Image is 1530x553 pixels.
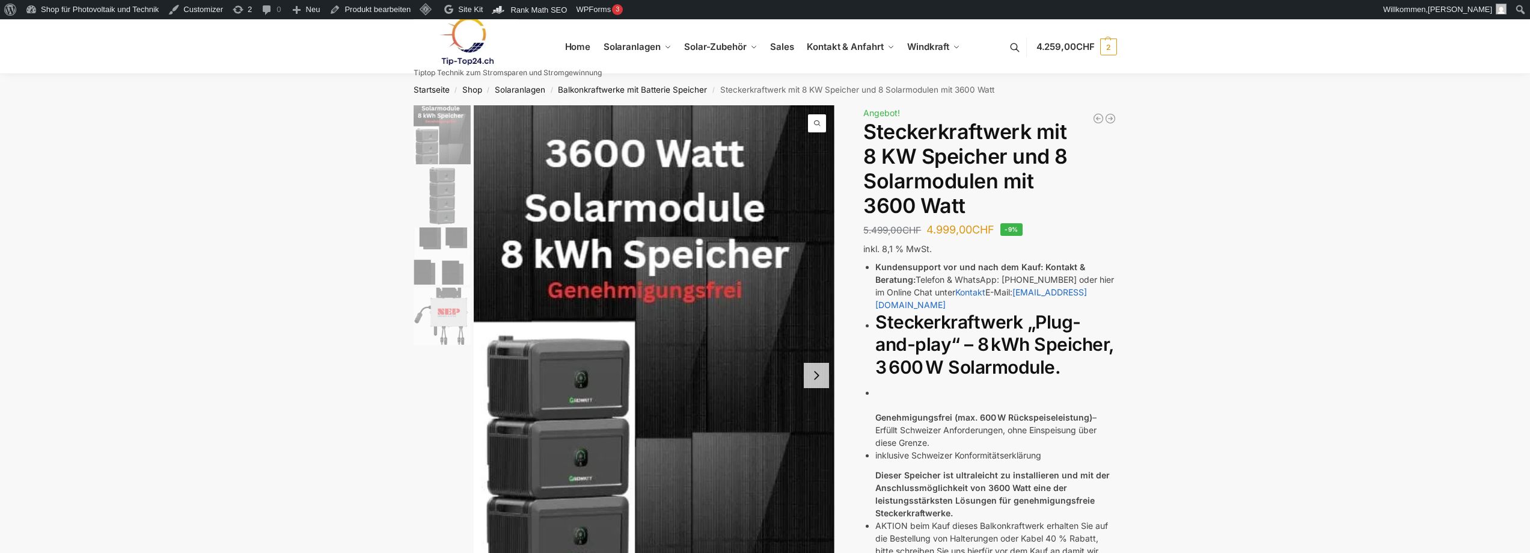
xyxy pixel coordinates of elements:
a: Sales [765,20,799,74]
h2: Steckerkraftwerk „Plug-and-play“ – 8 kWh Speicher, 3 600 W Solarmodule. [875,311,1116,379]
span: Windkraft [907,41,949,52]
span: Rank Math SEO [510,5,567,14]
a: Solaranlagen [495,85,545,94]
button: Next slide [804,363,829,388]
span: 4.259,00 [1036,41,1095,52]
span: [PERSON_NAME] [1428,5,1492,14]
span: Kontakt & Anfahrt [807,41,883,52]
span: / [482,85,495,95]
span: / [450,85,462,95]
a: Kontakt & Anfahrt [802,20,899,74]
a: [EMAIL_ADDRESS][DOMAIN_NAME] [875,287,1087,310]
img: Solaranlagen, Speicheranlagen und Energiesparprodukte [414,17,519,66]
span: -9% [1000,223,1022,236]
img: NEP_800 [414,288,471,345]
p: Tiptop Technik zum Stromsparen und Stromgewinnung [414,69,602,76]
span: CHF [972,223,994,236]
nav: Cart contents [1036,19,1117,75]
p: – Erfüllt Schweizer Anforderungen, ohne Einspeisung über diese Grenze. [875,411,1116,449]
nav: Breadcrumb [392,74,1138,105]
a: Balkonkraftwerke mit Batterie Speicher [558,85,707,94]
li: Telefon & WhatsApp: [PHONE_NUMBER] oder hier im Online Chat unter E-Mail: [875,261,1116,311]
img: 6 Module bificiaL [414,227,471,285]
a: Shop [462,85,482,94]
bdi: 5.499,00 [863,224,921,236]
img: Benutzerbild von Rupert Spoddig [1496,4,1507,14]
a: Windkraft [902,20,965,74]
strong: Kundensupport vor und nach dem Kauf: [875,262,1043,272]
span: / [707,85,720,95]
span: Site Kit [458,5,483,14]
div: 3 [612,4,623,15]
a: Kontakt [955,287,985,297]
strong: Dieser Speicher ist ultraleicht zu installieren und mit der Anschlussmöglichkeit von 3600 Watt ei... [875,470,1110,518]
span: inkl. 8,1 % MwSt. [863,244,932,254]
a: Solaranlagen [598,20,676,74]
span: Solar-Zubehör [684,41,747,52]
h1: Steckerkraftwerk mit 8 KW Speicher und 8 Solarmodulen mit 3600 Watt [863,120,1116,218]
strong: Kontakt & Beratung: [875,262,1085,285]
strong: Genehmigungsfrei (max. 600 W Rückspeiseleistung) [875,412,1092,422]
bdi: 4.999,00 [926,223,994,236]
span: CHF [902,224,921,236]
span: / [545,85,558,95]
span: Angebot! [863,108,900,118]
a: 900/600 mit 2,2 kWh Marstek Speicher [1104,113,1116,125]
span: 2 [1100,39,1117,55]
span: Sales [770,41,794,52]
span: Solaranlagen [604,41,661,52]
a: 4.259,00CHF 2 [1036,29,1117,65]
a: Startseite [414,85,450,94]
img: 8kw-3600-watt-Collage.jpg [414,105,471,164]
span: CHF [1076,41,1095,52]
a: Flexible Solarpanels (2×120 W) & SolarLaderegler [1092,113,1104,125]
a: Solar-Zubehör [679,20,762,74]
img: Balkonkraftwerk mit 3600 Watt [414,167,471,224]
p: inklusive Schweizer Konformitätserklärung [875,449,1116,462]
